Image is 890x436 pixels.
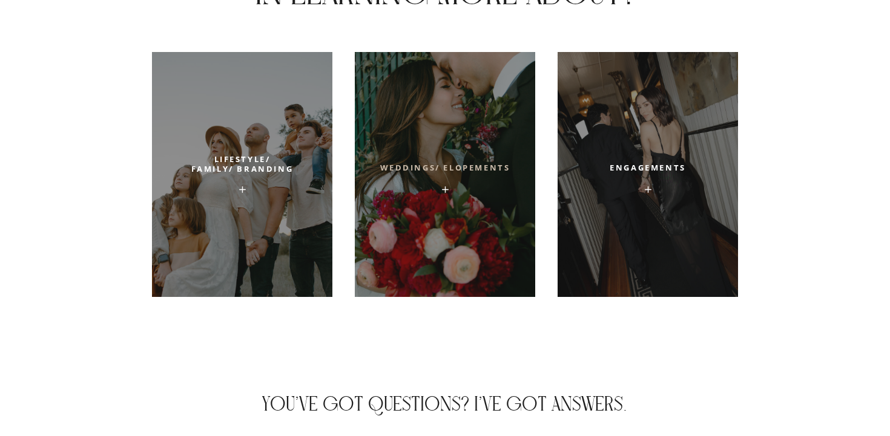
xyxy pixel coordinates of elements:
[173,155,312,180] h2: lifestyle/ Family/ Branding
[578,163,717,175] a: Engagements
[211,392,677,412] h2: You've got questions? I've got answers.
[173,155,312,180] a: lifestyle/Family/ Branding
[375,163,515,183] a: weddings/ Elopements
